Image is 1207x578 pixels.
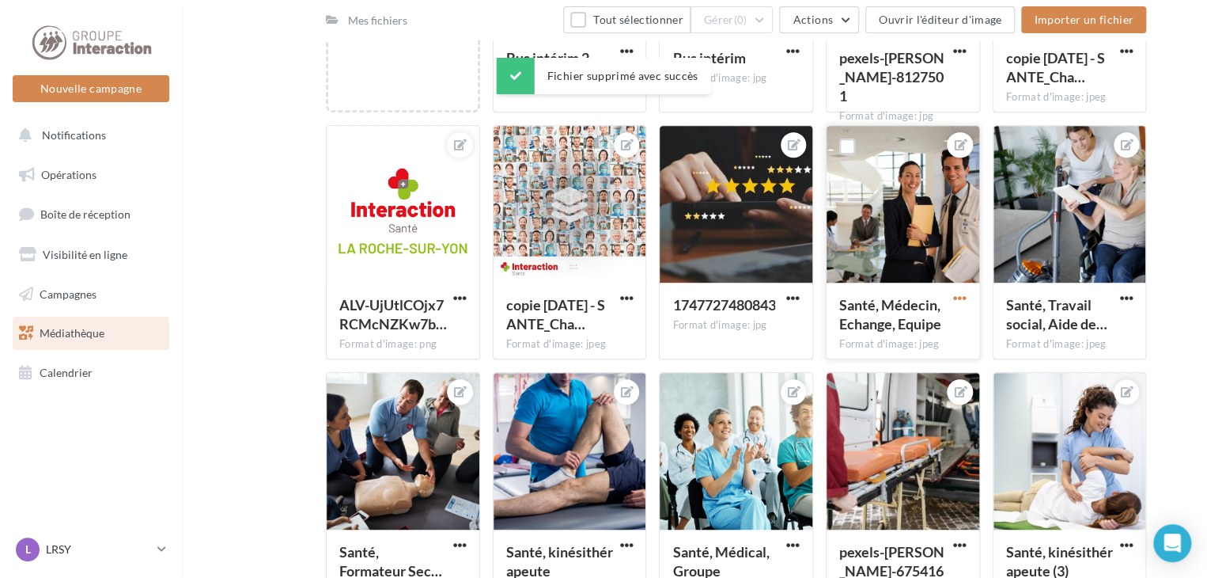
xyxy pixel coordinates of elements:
div: Format d'image: png [339,337,467,352]
div: Format d'image: jpeg [506,337,634,352]
div: Open Intercom Messenger [1153,524,1191,562]
span: Bus intérim 2 [506,49,589,67]
button: Ouvrir l'éditeur d'image [865,6,1015,33]
span: Importer un fichier [1034,13,1133,26]
span: Santé, Travail social, Aide de vie, Accompagnant [1006,296,1107,333]
span: Boîte de réception [40,207,131,221]
div: Mes fichiers [348,13,407,29]
span: Opérations [41,168,96,181]
button: Nouvelle campagne [13,75,169,102]
span: (0) [734,13,747,26]
span: Calendrier [40,366,93,379]
span: Bus intérim [672,49,745,67]
span: L [25,542,31,557]
a: Boîte de réception [9,197,172,231]
a: Campagnes [9,278,172,311]
a: Calendrier [9,356,172,390]
span: copie 08-09-2025 - SANTE_Changement de saisons_printemps [1006,49,1105,86]
p: LRSY [46,542,151,557]
span: Médiathèque [40,326,104,340]
div: Format d'image: jpg [839,109,967,124]
span: Visibilité en ligne [43,248,127,261]
div: Fichier supprimé avec succès [497,58,711,94]
span: copie 10-07-2025 - SANTE_Changement de saisons_été [506,296,605,333]
a: L LRSY [13,534,169,565]
span: pexels-ivan-samkov-8127501 [839,49,944,105]
span: Actions [793,13,832,26]
div: Format d'image: jpeg [839,337,967,352]
div: Format d'image: jpeg [1006,90,1133,105]
span: Notifications [42,128,106,142]
button: Actions [779,6,858,33]
span: Campagnes [40,287,96,300]
div: Format d'image: jpg [672,318,800,333]
span: 1747727480843 [672,296,775,314]
span: ALV-UjUtlCOjx7RCMcNZKw7bzCZOz-4MjVQ4mPWCp_zql9HxfyfhM3o [339,296,447,333]
button: Gérer(0) [691,6,774,33]
div: Format d'image: jpg [672,71,800,86]
button: Notifications [9,119,166,152]
a: Opérations [9,158,172,192]
div: Format d'image: jpeg [1006,337,1133,352]
button: Tout sélectionner [563,6,690,33]
a: Médiathèque [9,317,172,350]
span: Santé, Médecin, Echange, Equipe [839,296,941,333]
a: Visibilité en ligne [9,238,172,272]
button: Importer un fichier [1021,6,1146,33]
